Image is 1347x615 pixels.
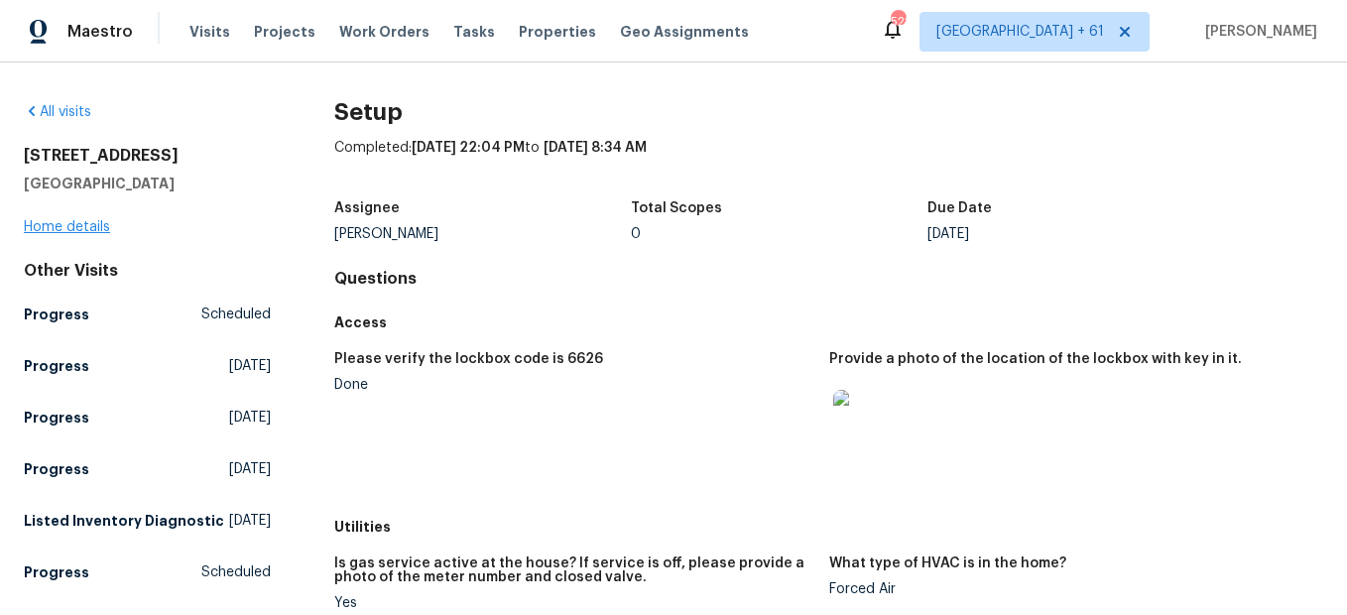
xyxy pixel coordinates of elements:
span: [DATE] 8:34 AM [544,141,647,155]
span: Visits [189,22,230,42]
h5: Listed Inventory Diagnostic [24,511,224,531]
h5: Progress [24,562,89,582]
div: 0 [631,227,927,241]
span: Work Orders [339,22,429,42]
h5: What type of HVAC is in the home? [829,556,1066,570]
h5: [GEOGRAPHIC_DATA] [24,174,271,193]
span: [DATE] [229,356,271,376]
h5: Due Date [927,201,992,215]
h5: Total Scopes [631,201,722,215]
div: [DATE] [927,227,1224,241]
a: Progress[DATE] [24,348,271,384]
h5: Provide a photo of the location of the lockbox with key in it. [829,352,1242,366]
span: [GEOGRAPHIC_DATA] + 61 [936,22,1104,42]
div: Forced Air [829,582,1307,596]
div: 522 [891,12,905,32]
h5: Assignee [334,201,400,215]
span: [DATE] [229,511,271,531]
span: Scheduled [201,562,271,582]
h5: Utilities [334,517,1323,537]
h5: Progress [24,305,89,324]
span: Geo Assignments [620,22,749,42]
a: Home details [24,220,110,234]
div: Completed: to [334,138,1323,189]
a: ProgressScheduled [24,297,271,332]
div: Other Visits [24,261,271,281]
span: [PERSON_NAME] [1197,22,1317,42]
div: [PERSON_NAME] [334,227,631,241]
h4: Questions [334,269,1323,289]
a: Progress[DATE] [24,400,271,435]
span: Scheduled [201,305,271,324]
h5: Is gas service active at the house? If service is off, please provide a photo of the meter number... [334,556,812,584]
h2: [STREET_ADDRESS] [24,146,271,166]
span: [DATE] [229,459,271,479]
h5: Progress [24,408,89,428]
div: Yes [334,596,812,610]
h2: Setup [334,102,1323,122]
span: Tasks [453,25,495,39]
h5: Progress [24,459,89,479]
div: Done [334,378,812,392]
h5: Access [334,312,1323,332]
span: Projects [254,22,315,42]
a: All visits [24,105,91,119]
h5: Progress [24,356,89,376]
span: Properties [519,22,596,42]
h5: Please verify the lockbox code is 6626 [334,352,603,366]
a: ProgressScheduled [24,554,271,590]
span: [DATE] 22:04 PM [412,141,525,155]
span: Maestro [67,22,133,42]
a: Listed Inventory Diagnostic[DATE] [24,503,271,539]
a: Progress[DATE] [24,451,271,487]
span: [DATE] [229,408,271,428]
